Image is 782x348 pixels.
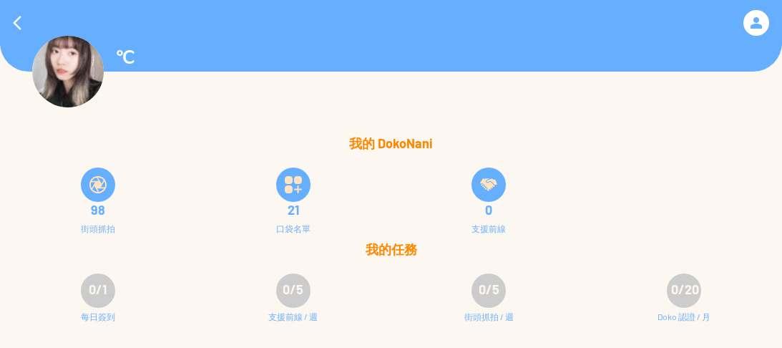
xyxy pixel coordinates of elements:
p: ℃ [115,47,135,70]
div: Doko 認證 / 月 [658,310,710,339]
img: Visruth.jpg not found [32,36,104,107]
div: 98 [9,203,187,217]
img: snapShot.svg [89,176,107,193]
img: bucketListIcon.svg [285,176,302,193]
div: 支援前線 / 週 [268,310,318,339]
div: 口袋名單 [276,223,311,233]
img: frontLineSupply.svg [480,176,497,193]
div: 支援前線 [471,223,506,233]
div: 21 [204,203,382,217]
div: 街頭抓拍 [81,223,115,233]
div: 0 [400,203,578,217]
div: 每日簽到 [81,310,115,339]
span: 0/5 [283,281,303,297]
span: 0/20 [671,281,699,297]
div: 街頭抓拍 / 週 [464,310,514,339]
span: 0/1 [89,281,107,297]
span: 0/5 [479,281,499,297]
